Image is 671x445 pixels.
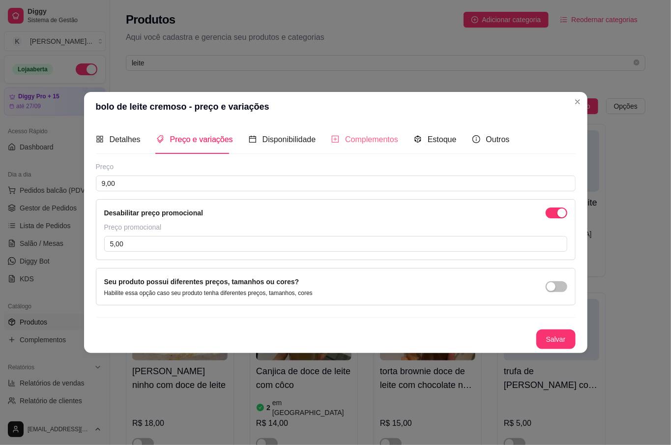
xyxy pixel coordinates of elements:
[104,278,299,286] label: Seu produto possui diferentes preços, tamanhos ou cores?
[472,135,480,143] span: info-circle
[104,236,567,252] input: Ex.: R$12,99
[104,209,204,217] label: Desabilitar preço promocional
[249,135,257,143] span: calendar
[110,135,141,144] span: Detalhes
[486,135,510,144] span: Outros
[96,135,104,143] span: appstore
[84,92,587,121] header: bolo de leite cremoso - preço e variações
[104,289,313,297] p: Habilite essa opção caso seu produto tenha diferentes preços, tamanhos, cores
[331,135,339,143] span: plus-square
[104,222,567,232] div: Preço promocional
[536,329,576,349] button: Salvar
[414,135,422,143] span: code-sandbox
[570,94,585,110] button: Close
[156,135,164,143] span: tags
[428,135,457,144] span: Estoque
[345,135,398,144] span: Complementos
[263,135,316,144] span: Disponibilidade
[96,176,576,191] input: Ex.: R$12,99
[170,135,233,144] span: Preço e variações
[96,162,576,172] div: Preço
